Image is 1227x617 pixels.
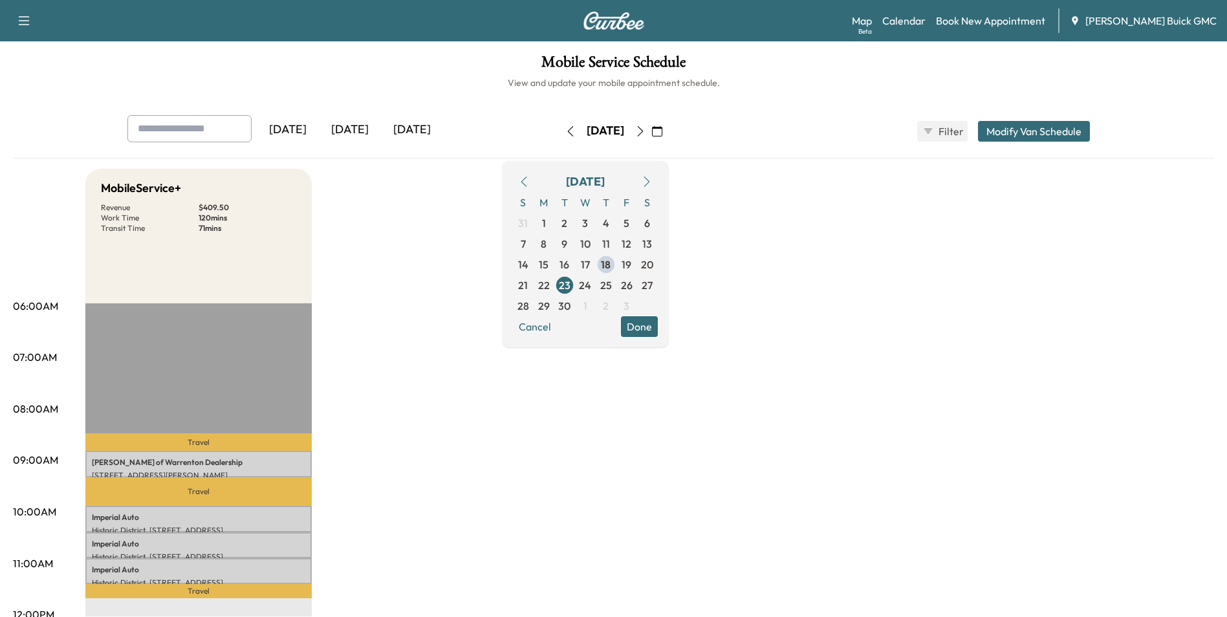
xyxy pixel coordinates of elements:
p: 06:00AM [13,298,58,314]
p: Imperial Auto [92,512,305,523]
div: [DATE] [587,123,624,139]
p: 11:00AM [13,556,53,571]
span: 3 [624,298,629,314]
span: 9 [561,236,567,252]
span: 6 [644,215,650,231]
span: 16 [559,257,569,272]
span: 28 [517,298,529,314]
span: [PERSON_NAME] Buick GMC [1085,13,1217,28]
p: Travel [85,584,312,598]
span: 7 [521,236,526,252]
span: 15 [539,257,548,272]
button: Cancel [513,316,557,337]
p: Revenue [101,202,199,213]
a: Calendar [882,13,926,28]
span: 21 [518,277,528,293]
div: [DATE] [319,115,381,145]
span: T [554,192,575,213]
span: 12 [622,236,631,252]
button: Done [621,316,658,337]
h1: Mobile Service Schedule [13,54,1214,76]
span: Filter [939,124,962,139]
h5: MobileService+ [101,179,181,197]
span: 31 [518,215,528,231]
span: M [534,192,554,213]
span: 20 [641,257,653,272]
p: Work Time [101,213,199,223]
p: Historic District, [STREET_ADDRESS] [92,578,305,588]
span: 30 [558,298,570,314]
h6: View and update your mobile appointment schedule. [13,76,1214,89]
p: Transit Time [101,223,199,233]
p: $ 409.50 [199,202,296,213]
p: Historic District, [STREET_ADDRESS] [92,525,305,536]
span: 23 [559,277,570,293]
span: 4 [603,215,609,231]
span: 11 [602,236,610,252]
span: 13 [642,236,652,252]
span: 2 [603,298,609,314]
p: 71 mins [199,223,296,233]
div: [DATE] [381,115,443,145]
p: Imperial Auto [92,565,305,575]
p: [STREET_ADDRESS][PERSON_NAME] [92,470,305,481]
p: [PERSON_NAME] of Warrenton Dealership [92,457,305,468]
span: S [513,192,534,213]
a: Book New Appointment [936,13,1045,28]
div: Beta [858,27,872,36]
span: 18 [601,257,611,272]
p: Travel [85,477,312,506]
div: [DATE] [257,115,319,145]
span: F [616,192,637,213]
img: Curbee Logo [583,12,645,30]
p: 08:00AM [13,401,58,417]
span: 10 [580,236,591,252]
p: Historic District, [STREET_ADDRESS] [92,552,305,562]
p: 09:00AM [13,452,58,468]
span: 8 [541,236,547,252]
button: Modify Van Schedule [978,121,1090,142]
span: 5 [624,215,629,231]
p: 10:00AM [13,504,56,519]
span: 22 [538,277,550,293]
a: MapBeta [852,13,872,28]
span: 14 [518,257,528,272]
span: 24 [579,277,591,293]
span: 29 [538,298,550,314]
span: 3 [582,215,588,231]
span: 19 [622,257,631,272]
p: Imperial Auto [92,539,305,549]
span: S [637,192,658,213]
span: 26 [621,277,633,293]
span: 27 [642,277,653,293]
button: Filter [917,121,968,142]
p: Travel [85,433,312,451]
span: 1 [583,298,587,314]
span: T [596,192,616,213]
span: 25 [600,277,612,293]
div: [DATE] [566,173,605,191]
p: 07:00AM [13,349,57,365]
span: 2 [561,215,567,231]
span: W [575,192,596,213]
span: 17 [581,257,590,272]
span: 1 [542,215,546,231]
p: 120 mins [199,213,296,223]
